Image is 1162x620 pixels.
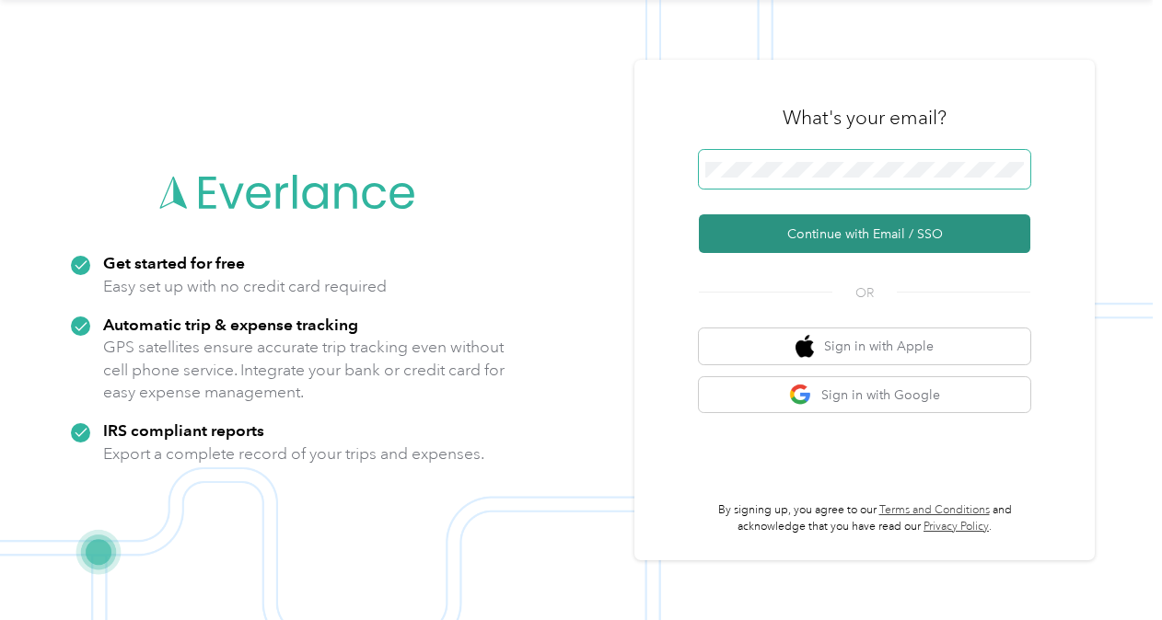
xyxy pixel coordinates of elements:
[783,105,947,131] h3: What's your email?
[832,283,897,303] span: OR
[699,377,1030,413] button: google logoSign in with Google
[699,502,1030,534] p: By signing up, you agree to our and acknowledge that you have read our .
[103,275,387,298] p: Easy set up with no credit card required
[789,384,812,407] img: google logo
[699,328,1030,364] button: apple logoSign in with Apple
[103,336,505,404] p: GPS satellites ensure accurate trip tracking even without cell phone service. Integrate your bank...
[879,503,990,517] a: Terms and Conditions
[924,520,989,534] a: Privacy Policy
[103,442,484,465] p: Export a complete record of your trips and expenses.
[103,315,358,334] strong: Automatic trip & expense tracking
[699,214,1030,253] button: Continue with Email / SSO
[103,420,264,440] strong: IRS compliant reports
[103,253,245,272] strong: Get started for free
[796,335,814,358] img: apple logo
